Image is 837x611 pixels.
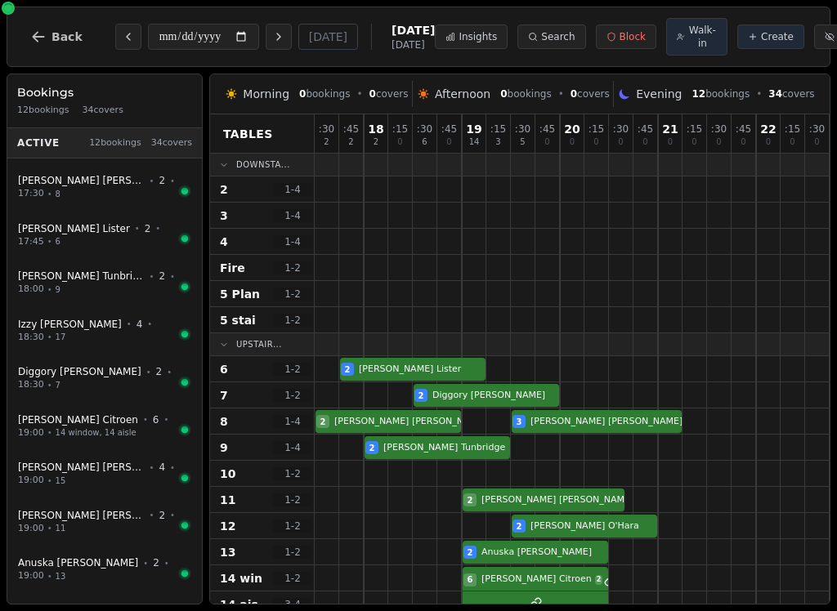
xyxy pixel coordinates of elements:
[356,87,362,100] span: •
[500,87,551,100] span: bookings
[273,546,312,559] span: 1 - 2
[220,492,235,508] span: 11
[369,87,409,100] span: covers
[150,462,154,474] span: •
[47,283,52,296] span: •
[517,25,585,49] button: Search
[153,413,159,426] span: 6
[220,518,235,534] span: 12
[618,138,623,146] span: 0
[273,389,312,402] span: 1 - 2
[589,124,604,134] span: : 15
[392,124,408,134] span: : 15
[515,124,530,134] span: : 30
[687,124,702,134] span: : 15
[383,441,510,455] span: [PERSON_NAME] Tunbridge
[468,546,473,559] span: 2
[150,509,154,521] span: •
[638,124,653,134] span: : 45
[18,283,44,297] span: 18:00
[298,24,358,50] button: [DATE]
[541,30,575,43] span: Search
[56,426,137,439] span: 14 window, 14 aisle
[530,520,657,533] span: [PERSON_NAME] O'Hara
[18,331,44,345] span: 18:30
[490,124,506,134] span: : 15
[520,138,525,146] span: 5
[220,260,245,276] span: Fire
[7,356,202,401] button: Diggory [PERSON_NAME]•2•18:30•7
[153,556,159,569] span: 2
[459,30,497,43] span: Insights
[220,544,235,560] span: 13
[273,363,312,376] span: 1 - 2
[164,557,169,569] span: •
[392,22,435,38] span: [DATE]
[18,222,130,235] span: [PERSON_NAME] Lister
[359,363,486,377] span: [PERSON_NAME] Lister
[150,175,154,187] span: •
[127,318,132,330] span: •
[159,461,165,474] span: 4
[135,222,140,234] span: •
[692,87,750,100] span: bookings
[47,235,52,248] span: •
[159,174,165,187] span: 2
[56,331,66,343] span: 17
[688,24,717,50] span: Walk-in
[432,389,559,403] span: Diggory [PERSON_NAME]
[435,86,490,102] span: Afternoon
[17,104,69,118] span: 12 bookings
[530,415,683,429] span: [PERSON_NAME] [PERSON_NAME]
[143,413,148,426] span: •
[223,126,273,142] span: Tables
[170,462,175,474] span: •
[495,138,500,146] span: 3
[18,378,44,392] span: 18:30
[435,25,508,49] button: Insights
[47,522,52,534] span: •
[47,475,52,487] span: •
[418,390,424,402] span: 2
[620,30,646,43] span: Block
[220,207,228,224] span: 3
[741,138,745,146] span: 0
[266,24,292,50] button: Next day
[220,387,228,404] span: 7
[368,123,383,135] span: 18
[446,138,451,146] span: 0
[636,86,682,102] span: Evening
[220,286,260,302] span: 5 Plan
[220,181,228,198] span: 2
[320,416,326,428] span: 2
[273,520,312,533] span: 1 - 2
[595,575,603,585] span: 2
[374,138,378,146] span: 2
[18,474,44,488] span: 19:00
[369,88,376,100] span: 0
[441,124,457,134] span: : 45
[18,365,141,378] span: Diggory [PERSON_NAME]
[18,413,138,426] span: [PERSON_NAME] Citroen
[737,25,804,49] button: Create
[220,570,262,586] span: 14 win
[56,188,60,200] span: 8
[17,136,60,149] span: Active
[481,573,592,586] span: [PERSON_NAME] Citroen
[220,413,228,430] span: 8
[397,138,402,146] span: 0
[481,493,633,507] span: [PERSON_NAME] [PERSON_NAME]
[481,546,608,560] span: Anuska [PERSON_NAME]
[343,124,359,134] span: : 45
[273,467,312,480] span: 1 - 2
[273,314,312,327] span: 1 - 2
[18,318,122,331] span: Izzy [PERSON_NAME]
[7,261,202,305] button: [PERSON_NAME] Tunbridge•2•18:00•9
[163,413,168,426] span: •
[56,235,60,248] span: 6
[736,124,751,134] span: : 45
[18,556,138,569] span: Anuska [PERSON_NAME]
[236,338,282,350] span: Upstair...
[761,30,794,43] span: Create
[334,415,545,429] span: [PERSON_NAME] [PERSON_NAME] FIRST TABLE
